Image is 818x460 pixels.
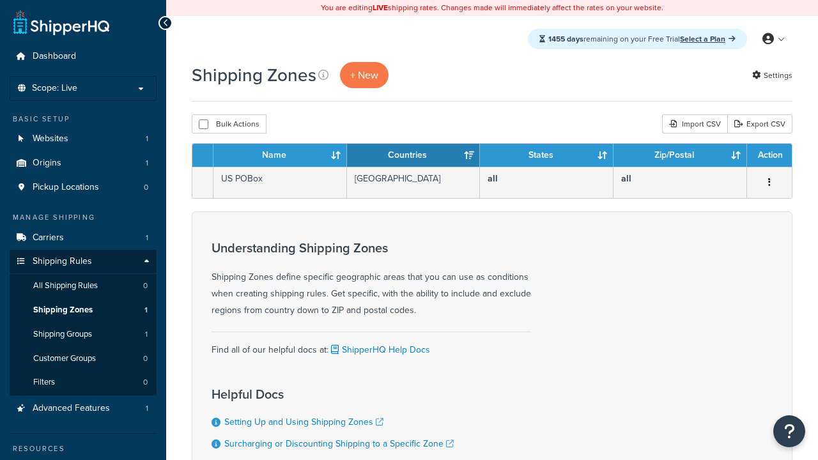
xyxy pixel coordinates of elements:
[10,298,157,322] a: Shipping Zones 1
[33,280,98,291] span: All Shipping Rules
[146,134,148,144] span: 1
[10,298,157,322] li: Shipping Zones
[10,371,157,394] a: Filters 0
[373,2,388,13] b: LIVE
[33,134,68,144] span: Websites
[10,212,157,223] div: Manage Shipping
[10,443,157,454] div: Resources
[212,241,531,319] div: Shipping Zones define specific geographic areas that you can use as conditions when creating ship...
[680,33,736,45] a: Select a Plan
[347,144,481,167] th: Countries: activate to sort column ascending
[33,329,92,340] span: Shipping Groups
[727,114,792,134] a: Export CSV
[143,377,148,388] span: 0
[33,353,96,364] span: Customer Groups
[224,415,383,429] a: Setting Up and Using Shipping Zones
[146,233,148,243] span: 1
[212,241,531,255] h3: Understanding Shipping Zones
[213,167,347,198] td: US POBox
[33,51,76,62] span: Dashboard
[10,176,157,199] li: Pickup Locations
[613,144,747,167] th: Zip/Postal: activate to sort column ascending
[621,172,631,185] b: all
[528,29,747,49] div: remaining on your Free Trial
[752,66,792,84] a: Settings
[192,63,316,88] h1: Shipping Zones
[10,347,157,371] li: Customer Groups
[10,127,157,151] li: Websites
[145,329,148,340] span: 1
[10,274,157,298] a: All Shipping Rules 0
[10,151,157,175] a: Origins 1
[480,144,613,167] th: States: activate to sort column ascending
[10,226,157,250] li: Carriers
[33,233,64,243] span: Carriers
[144,305,148,316] span: 1
[33,256,92,267] span: Shipping Rules
[213,144,347,167] th: Name: activate to sort column ascending
[143,353,148,364] span: 0
[13,10,109,35] a: ShipperHQ Home
[10,397,157,420] a: Advanced Features 1
[33,158,61,169] span: Origins
[33,182,99,193] span: Pickup Locations
[146,403,148,414] span: 1
[10,323,157,346] li: Shipping Groups
[212,387,454,401] h3: Helpful Docs
[10,127,157,151] a: Websites 1
[328,343,430,356] a: ShipperHQ Help Docs
[747,144,792,167] th: Action
[347,167,481,198] td: [GEOGRAPHIC_DATA]
[10,397,157,420] li: Advanced Features
[773,415,805,447] button: Open Resource Center
[10,151,157,175] li: Origins
[10,114,157,125] div: Basic Setup
[10,371,157,394] li: Filters
[33,377,55,388] span: Filters
[33,403,110,414] span: Advanced Features
[10,323,157,346] a: Shipping Groups 1
[488,172,498,185] b: all
[340,62,389,88] a: + New
[10,250,157,273] a: Shipping Rules
[10,274,157,298] li: All Shipping Rules
[10,45,157,68] a: Dashboard
[144,182,148,193] span: 0
[143,280,148,291] span: 0
[10,250,157,395] li: Shipping Rules
[33,305,93,316] span: Shipping Zones
[32,83,77,94] span: Scope: Live
[10,176,157,199] a: Pickup Locations 0
[10,226,157,250] a: Carriers 1
[146,158,148,169] span: 1
[350,68,378,82] span: + New
[548,33,583,45] strong: 1455 days
[662,114,727,134] div: Import CSV
[224,437,454,450] a: Surcharging or Discounting Shipping to a Specific Zone
[212,332,531,358] div: Find all of our helpful docs at:
[10,347,157,371] a: Customer Groups 0
[192,114,266,134] button: Bulk Actions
